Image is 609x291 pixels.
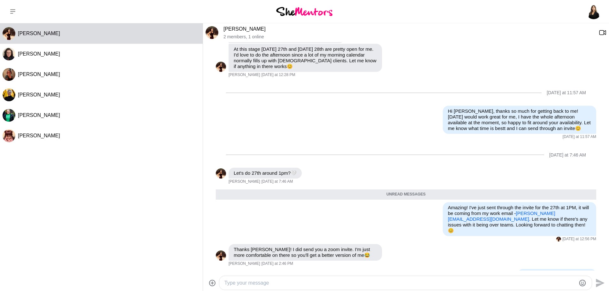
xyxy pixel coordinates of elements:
[216,62,226,72] img: K
[224,279,576,287] textarea: Type your message
[3,27,15,40] div: Kristy Eagleton
[206,26,218,39] img: K
[549,152,586,158] div: [DATE] at 7:46 AM
[18,92,60,97] span: [PERSON_NAME]
[216,62,226,72] div: Kristy Eagleton
[223,26,266,32] a: [PERSON_NAME]
[3,68,15,81] div: Mags Sheridan
[206,26,218,39] div: Kristy Eagleton
[229,261,260,266] span: [PERSON_NAME]
[234,247,377,258] p: Thanks [PERSON_NAME]! I did send you a zoom invite. I'm just more comfortable on there so you'll ...
[556,237,561,241] img: K
[448,228,454,233] span: 😊
[18,133,60,138] span: [PERSON_NAME]
[448,211,555,222] a: [PERSON_NAME][EMAIL_ADDRESS][DOMAIN_NAME]
[562,237,596,242] time: 2025-08-12T02:56:41.030Z
[3,68,15,81] img: M
[3,88,15,101] img: T
[563,134,596,140] time: 2025-08-11T01:57:32.643Z
[276,7,332,16] img: She Mentors Logo
[579,279,586,287] button: Emoji picker
[216,189,596,200] div: Unread messages
[592,276,606,290] button: Send
[3,109,15,122] div: Ann Pocock
[234,170,297,176] p: Let's do 27th around 1pm?
[216,250,226,261] div: Kristy Eagleton
[229,179,260,184] span: [PERSON_NAME]
[448,205,591,234] p: Amazing! I've just sent through the invite for the 27th at 1PM, it will be coming from my work em...
[18,72,60,77] span: [PERSON_NAME]
[3,27,15,40] img: K
[18,112,60,118] span: [PERSON_NAME]
[291,170,297,176] span: 🤍
[3,109,15,122] img: A
[287,64,293,69] span: 😊
[547,90,586,96] div: [DATE] at 11:57 AM
[262,261,293,266] time: 2025-08-12T04:46:40.835Z
[262,179,293,184] time: 2025-08-11T21:46:53.903Z
[234,46,377,69] p: At this stage [DATE] 27th and [DATE] 28th are pretty open for me. I'd love to do the afternoon si...
[18,51,60,57] span: [PERSON_NAME]
[448,108,591,131] p: Hi [PERSON_NAME], thanks so much for getting back to me! [DATE] would work great for me, I have t...
[216,250,226,261] img: K
[3,129,15,142] img: M
[216,168,226,179] div: Kristy Eagleton
[575,126,581,131] span: 😊
[262,73,295,78] time: 2025-08-07T02:28:55.142Z
[586,4,601,19] img: Katie Carles
[3,48,15,60] div: Annette Rudd
[364,252,370,258] span: 😂
[223,34,594,40] p: 2 members , 1 online
[3,48,15,60] img: A
[18,31,60,36] span: [PERSON_NAME]
[3,88,15,101] div: Tam Jones
[3,129,15,142] div: Mel Stibbs
[216,168,226,179] img: K
[229,73,260,78] span: [PERSON_NAME]
[556,237,561,241] div: Kristy Eagleton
